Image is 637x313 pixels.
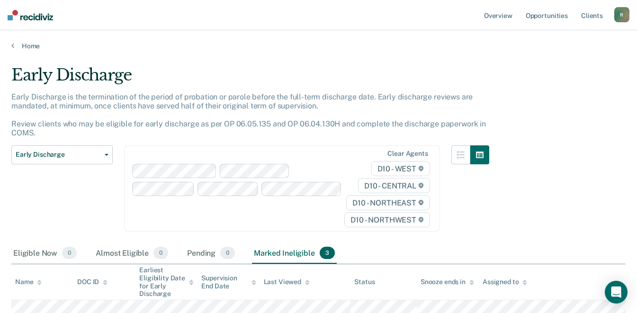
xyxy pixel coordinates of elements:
[252,243,337,264] div: Marked Ineligible3
[371,161,430,176] span: D10 - WEST
[11,65,489,92] div: Early Discharge
[16,151,101,159] span: Early Discharge
[614,7,629,22] button: R
[185,243,237,264] div: Pending0
[139,266,194,298] div: Earliest Eligibility Date for Early Discharge
[77,278,108,286] div: DOC ID
[11,243,79,264] div: Eligible Now0
[11,92,486,138] p: Early Discharge is the termination of the period of probation or parole before the full-term disc...
[320,247,335,259] span: 3
[11,42,626,50] a: Home
[344,212,430,227] span: D10 - NORTHWEST
[421,278,474,286] div: Snooze ends in
[264,278,310,286] div: Last Viewed
[346,195,430,210] span: D10 - NORTHEAST
[15,278,42,286] div: Name
[483,278,527,286] div: Assigned to
[605,281,628,304] div: Open Intercom Messenger
[153,247,168,259] span: 0
[354,278,375,286] div: Status
[201,274,256,290] div: Supervision End Date
[94,243,170,264] div: Almost Eligible0
[11,145,113,164] button: Early Discharge
[358,178,430,193] span: D10 - CENTRAL
[387,150,428,158] div: Clear agents
[220,247,235,259] span: 0
[62,247,77,259] span: 0
[8,10,53,20] img: Recidiviz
